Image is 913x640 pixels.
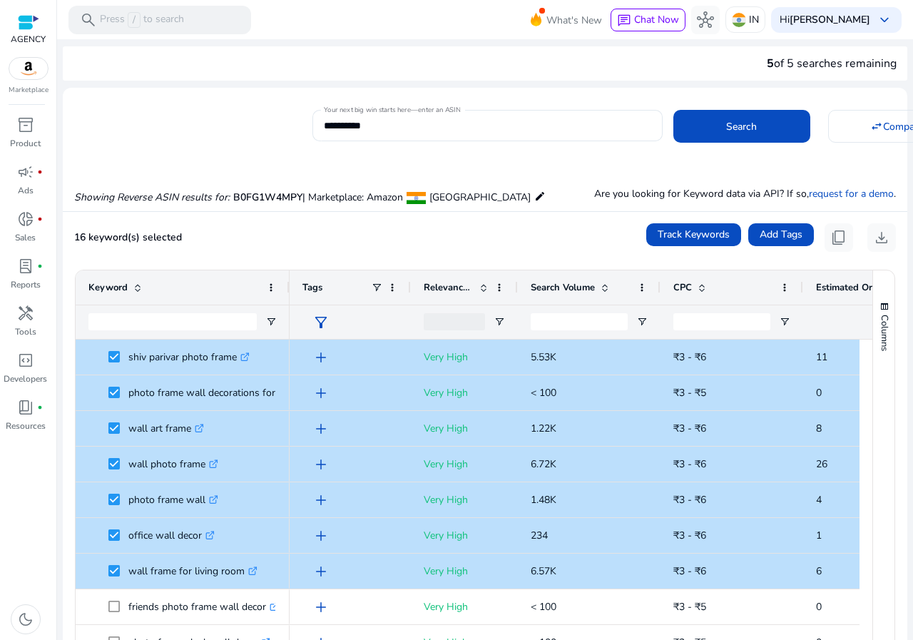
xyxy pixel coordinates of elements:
[312,563,330,580] span: add
[80,11,97,29] span: search
[611,9,685,31] button: chatChat Now
[673,350,706,364] span: ₹3 - ₹6
[867,223,896,252] button: download
[531,313,628,330] input: Search Volume Filter Input
[673,493,706,507] span: ₹3 - ₹6
[128,592,279,621] p: friends photo frame wall decor
[312,385,330,402] span: add
[11,33,46,46] p: AGENCY
[531,493,556,507] span: 1.48K
[617,14,631,28] span: chat
[531,564,556,578] span: 6.57K
[424,342,505,372] p: Very High
[790,13,870,26] b: [PERSON_NAME]
[748,223,814,246] button: Add Tags
[312,527,330,544] span: add
[424,557,505,586] p: Very High
[4,372,47,385] p: Developers
[749,7,759,32] p: IN
[312,492,330,509] span: add
[424,521,505,550] p: Very High
[11,278,41,291] p: Reports
[673,110,810,143] button: Search
[646,223,741,246] button: Track Keywords
[233,191,302,204] span: B0FG1W4MPY
[17,116,34,133] span: inventory_2
[816,457,827,471] span: 26
[825,223,853,252] button: content_copy
[128,12,141,28] span: /
[312,456,330,473] span: add
[312,420,330,437] span: add
[128,414,204,443] p: wall art frame
[302,191,403,204] span: | Marketplace: Amazon
[74,191,230,204] i: Showing Reverse ASIN results for:
[816,600,822,614] span: 0
[128,449,218,479] p: wall photo frame
[15,325,36,338] p: Tools
[691,6,720,34] button: hub
[531,350,556,364] span: 5.53K
[534,188,546,205] mat-icon: edit
[546,8,602,33] span: What's New
[494,316,505,327] button: Open Filter Menu
[100,12,184,28] p: Press to search
[424,592,505,621] p: Very High
[17,352,34,369] span: code_blocks
[10,137,41,150] p: Product
[779,316,790,327] button: Open Filter Menu
[9,58,48,79] img: amazon.svg
[780,15,870,25] p: Hi
[816,422,822,435] span: 8
[17,399,34,416] span: book_4
[265,316,277,327] button: Open Filter Menu
[312,599,330,616] span: add
[424,414,505,443] p: Very High
[88,313,257,330] input: Keyword Filter Input
[74,230,182,244] span: 16 keyword(s) selected
[37,405,43,410] span: fiber_manual_record
[17,163,34,181] span: campaign
[424,281,474,294] span: Relevance Score
[531,600,556,614] span: < 100
[531,457,556,471] span: 6.72K
[767,55,897,72] div: of 5 searches remaining
[531,422,556,435] span: 1.22K
[429,191,531,204] span: [GEOGRAPHIC_DATA]
[726,119,757,134] span: Search
[128,485,218,514] p: photo frame wall
[128,521,215,550] p: office wall decor
[312,314,330,331] span: filter_alt
[37,263,43,269] span: fiber_manual_record
[302,281,322,294] span: Tags
[15,231,36,244] p: Sales
[37,169,43,175] span: fiber_manual_record
[636,316,648,327] button: Open Filter Menu
[17,611,34,628] span: dark_mode
[732,13,746,27] img: in.svg
[88,281,128,294] span: Keyword
[17,258,34,275] span: lab_profile
[37,216,43,222] span: fiber_manual_record
[17,305,34,322] span: handyman
[531,386,556,400] span: < 100
[673,457,706,471] span: ₹3 - ₹6
[673,422,706,435] span: ₹3 - ₹6
[809,187,894,200] a: request for a demo
[673,386,706,400] span: ₹3 - ₹5
[673,313,770,330] input: CPC Filter Input
[673,281,692,294] span: CPC
[424,485,505,514] p: Very High
[673,600,706,614] span: ₹3 - ₹5
[9,85,49,96] p: Marketplace
[870,120,883,133] mat-icon: swap_horiz
[128,557,257,586] p: wall frame for living room
[697,11,714,29] span: hub
[6,420,46,432] p: Resources
[760,227,802,242] span: Add Tags
[673,529,706,542] span: ₹3 - ₹6
[816,350,827,364] span: 11
[424,378,505,407] p: Very High
[128,378,341,407] p: photo frame wall decorations for living room
[816,493,822,507] span: 4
